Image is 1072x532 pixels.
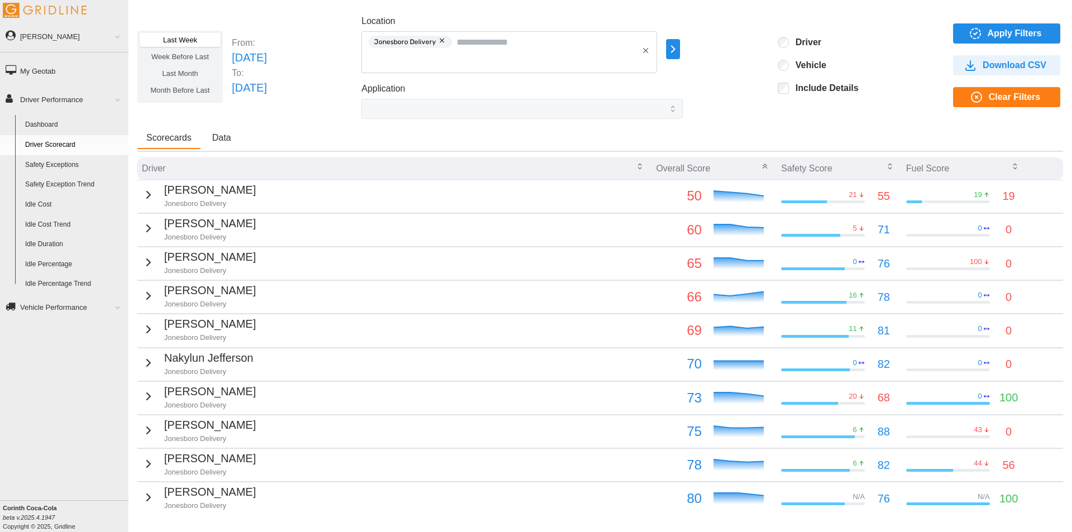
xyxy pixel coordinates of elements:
[164,215,256,232] p: [PERSON_NAME]
[20,234,128,255] a: Idle Duration
[849,190,856,200] p: 21
[1006,221,1012,238] p: 0
[164,483,256,501] p: [PERSON_NAME]
[849,290,856,300] p: 16
[656,219,702,241] p: 60
[212,133,231,142] span: Data
[978,391,982,401] p: 0
[878,423,890,440] p: 88
[164,199,256,209] p: Jonesboro Delivery
[853,223,857,233] p: 5
[656,421,702,442] p: 75
[853,257,857,267] p: 0
[878,255,890,272] p: 76
[878,289,890,306] p: 78
[853,492,865,502] p: N/A
[1006,423,1012,440] p: 0
[232,79,267,97] p: [DATE]
[3,504,128,531] div: Copyright © 2025, Gridline
[656,320,702,341] p: 69
[1006,356,1012,373] p: 0
[164,282,256,299] p: [PERSON_NAME]
[164,315,256,333] p: [PERSON_NAME]
[978,324,982,334] p: 0
[146,133,192,142] span: Scorecards
[164,434,256,444] p: Jonesboro Delivery
[20,274,128,294] a: Idle Percentage Trend
[999,490,1018,507] p: 100
[232,36,267,49] p: From:
[849,391,856,401] p: 20
[853,358,857,368] p: 0
[142,483,256,511] button: [PERSON_NAME]Jonesboro Delivery
[3,505,57,511] b: Corinth Coca-Cola
[374,36,436,48] span: Jonesboro Delivery
[232,49,267,66] p: [DATE]
[142,315,256,343] button: [PERSON_NAME]Jonesboro Delivery
[789,37,821,48] label: Driver
[878,490,890,507] p: 76
[164,416,256,434] p: [PERSON_NAME]
[1003,188,1015,205] p: 19
[656,454,702,476] p: 78
[853,425,857,435] p: 6
[656,387,702,409] p: 73
[20,215,128,235] a: Idle Cost Trend
[989,88,1040,107] span: Clear Filters
[781,162,832,175] p: Safety Score
[20,155,128,175] a: Safety Exceptions
[789,83,859,94] label: Include Details
[953,87,1060,107] button: Clear Filters
[20,195,128,215] a: Idle Cost
[853,458,857,468] p: 6
[849,324,856,334] p: 11
[164,450,256,467] p: [PERSON_NAME]
[953,23,1060,44] button: Apply Filters
[164,181,256,199] p: [PERSON_NAME]
[142,181,256,209] button: [PERSON_NAME]Jonesboro Delivery
[974,458,982,468] p: 44
[974,425,982,435] p: 43
[164,501,256,511] p: Jonesboro Delivery
[142,162,166,175] p: Driver
[142,248,256,276] button: [PERSON_NAME]Jonesboro Delivery
[1006,322,1012,339] p: 0
[164,467,256,477] p: Jonesboro Delivery
[142,282,256,309] button: [PERSON_NAME]Jonesboro Delivery
[20,115,128,135] a: Dashboard
[142,450,256,477] button: [PERSON_NAME]Jonesboro Delivery
[978,492,990,502] p: N/A
[164,349,253,367] p: Nakylun Jefferson
[164,248,256,266] p: [PERSON_NAME]
[878,322,890,339] p: 81
[3,3,87,18] img: Gridline
[20,135,128,155] a: Driver Scorecard
[878,457,890,474] p: 82
[164,367,253,377] p: Jonesboro Delivery
[878,389,890,406] p: 68
[361,15,395,28] label: Location
[978,290,982,300] p: 0
[142,215,256,242] button: [PERSON_NAME]Jonesboro Delivery
[656,488,702,509] p: 80
[953,55,1060,75] button: Download CSV
[656,253,702,274] p: 65
[878,188,890,205] p: 55
[656,286,702,308] p: 66
[162,69,198,78] span: Last Month
[20,175,128,195] a: Safety Exception Trend
[164,333,256,343] p: Jonesboro Delivery
[978,358,982,368] p: 0
[164,299,256,309] p: Jonesboro Delivery
[878,221,890,238] p: 71
[656,162,710,175] p: Overall Score
[164,383,256,400] p: [PERSON_NAME]
[999,389,1018,406] p: 100
[974,190,982,200] p: 19
[878,356,890,373] p: 82
[164,400,256,410] p: Jonesboro Delivery
[232,66,267,79] p: To:
[656,353,702,375] p: 70
[1003,457,1015,474] p: 56
[970,257,982,267] p: 100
